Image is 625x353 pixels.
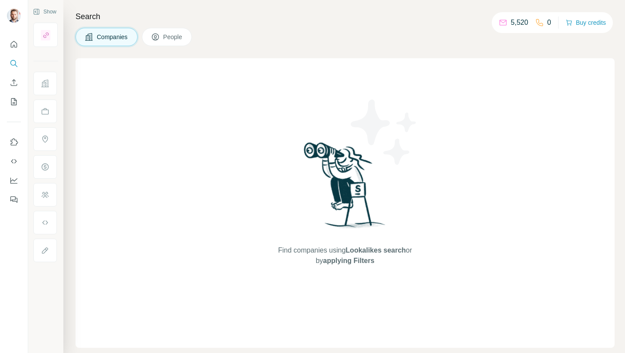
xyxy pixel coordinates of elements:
button: Search [7,56,21,71]
p: 5,520 [511,17,528,28]
span: applying Filters [323,257,374,264]
button: Use Surfe API [7,153,21,169]
span: People [163,33,183,41]
img: Surfe Illustration - Woman searching with binoculars [300,140,390,237]
button: Use Surfe on LinkedIn [7,134,21,150]
button: Enrich CSV [7,75,21,90]
span: Find companies using or by [276,245,414,266]
button: Show [27,5,62,18]
img: Surfe Illustration - Stars [345,93,423,171]
button: Feedback [7,192,21,207]
h4: Search [76,10,615,23]
p: 0 [547,17,551,28]
button: Quick start [7,37,21,52]
button: Buy credits [566,17,606,29]
button: Dashboard [7,173,21,188]
span: Companies [97,33,128,41]
img: Avatar [7,9,21,23]
span: Lookalikes search [345,246,406,254]
button: My lists [7,94,21,110]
